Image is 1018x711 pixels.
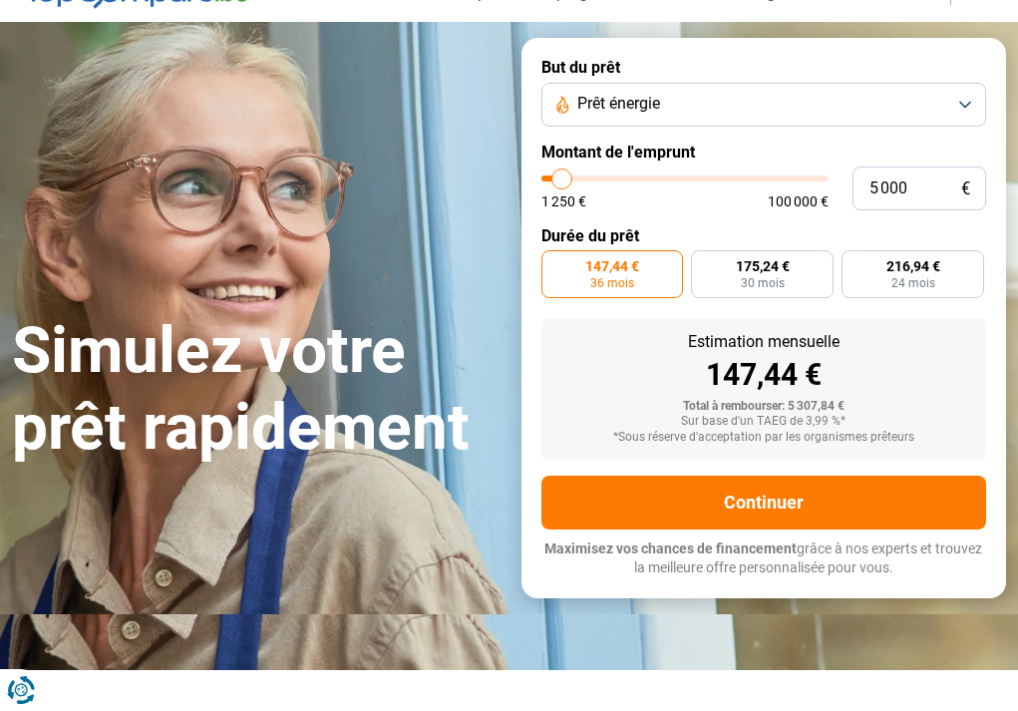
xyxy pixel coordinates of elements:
[541,539,987,578] p: grâce à nos experts et trouvez la meilleure offre personnalisée pour vous.
[541,58,987,77] label: But du prêt
[585,259,639,273] span: 147,44 €
[557,415,971,429] div: Sur base d'un TAEG de 3,99 %*
[590,277,634,289] span: 36 mois
[544,540,797,556] span: Maximisez vos chances de financement
[541,194,586,208] span: 1 250 €
[557,431,971,445] div: *Sous réserve d'acceptation par les organismes prêteurs
[577,93,660,115] span: Prêt énergie
[541,143,987,162] label: Montant de l'emprunt
[961,180,970,197] span: €
[891,277,935,289] span: 24 mois
[557,400,971,414] div: Total à rembourser: 5 307,84 €
[12,313,498,467] h1: Simulez votre prêt rapidement
[736,259,790,273] span: 175,24 €
[557,334,971,350] div: Estimation mensuelle
[541,476,987,530] button: Continuer
[541,226,987,245] label: Durée du prêt
[557,360,971,390] div: 147,44 €
[741,277,785,289] span: 30 mois
[886,259,940,273] span: 216,94 €
[768,194,829,208] span: 100 000 €
[541,83,987,127] button: Prêt énergie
